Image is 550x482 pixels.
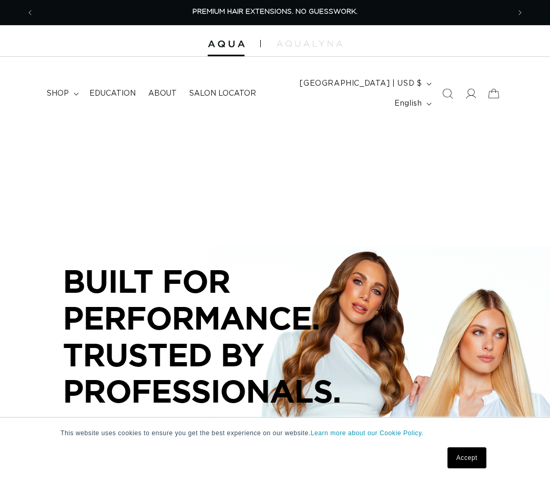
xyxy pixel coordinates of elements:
summary: Search [436,82,459,105]
a: About [142,83,183,105]
button: English [388,94,436,114]
img: Aqua Hair Extensions [208,40,245,48]
span: English [394,98,422,109]
a: Learn more about our Cookie Policy. [311,429,424,437]
span: Salon Locator [189,89,256,98]
button: [GEOGRAPHIC_DATA] | USD $ [293,74,436,94]
img: aqualyna.com [277,40,342,47]
span: [GEOGRAPHIC_DATA] | USD $ [300,78,422,89]
summary: shop [40,83,83,105]
p: This website uses cookies to ensure you get the best experience on our website. [60,428,490,438]
p: BUILT FOR PERFORMANCE. TRUSTED BY PROFESSIONALS. [63,263,379,409]
span: About [148,89,177,98]
button: Next announcement [508,3,532,23]
button: Previous announcement [18,3,42,23]
a: Accept [447,447,486,468]
a: Salon Locator [183,83,262,105]
a: Education [83,83,142,105]
span: shop [47,89,69,98]
span: Education [89,89,136,98]
span: PREMIUM HAIR EXTENSIONS. NO GUESSWORK. [192,8,358,15]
